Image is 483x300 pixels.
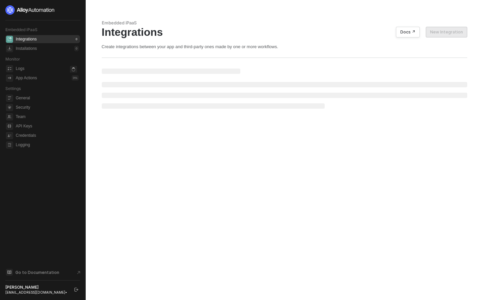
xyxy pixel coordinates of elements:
span: logout [74,288,78,292]
span: Logging [16,141,79,149]
span: Team [16,113,79,121]
span: Monitor [5,57,20,62]
span: Credentials [16,131,79,139]
span: General [16,94,79,102]
span: documentation [6,269,13,276]
span: icon-logs [6,65,13,72]
img: logo [5,5,55,15]
div: 0 [74,46,79,51]
div: App Actions [16,75,37,81]
span: icon-app-actions [6,75,13,82]
span: logging [6,141,13,148]
span: Embedded iPaaS [5,27,37,32]
span: icon-loader [70,66,77,73]
a: Knowledge Base [5,268,80,276]
div: [EMAIL_ADDRESS][DOMAIN_NAME] • [5,290,68,295]
button: New Integration [426,27,467,37]
div: [PERSON_NAME] [5,285,68,290]
div: Installations [16,46,37,52]
span: document-arrow [75,269,82,276]
span: Go to Documentation [15,270,59,275]
div: Logs [16,66,24,72]
span: general [6,95,13,102]
button: Docs ↗ [396,27,420,37]
div: 0 [74,36,79,42]
div: 0 % [72,75,79,81]
span: installations [6,45,13,52]
span: integrations [6,36,13,43]
div: Create integrations between your app and third-party ones made by one or more workflows. [102,44,467,49]
span: Settings [5,86,21,91]
div: Integrations [16,36,37,42]
span: security [6,104,13,111]
div: Integrations [102,26,467,38]
div: Embedded iPaaS [102,20,467,26]
div: Docs ↗ [400,29,415,35]
span: Security [16,103,79,111]
span: credentials [6,132,13,139]
a: logo [5,5,80,15]
span: api-key [6,123,13,130]
span: API Keys [16,122,79,130]
span: team [6,113,13,120]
